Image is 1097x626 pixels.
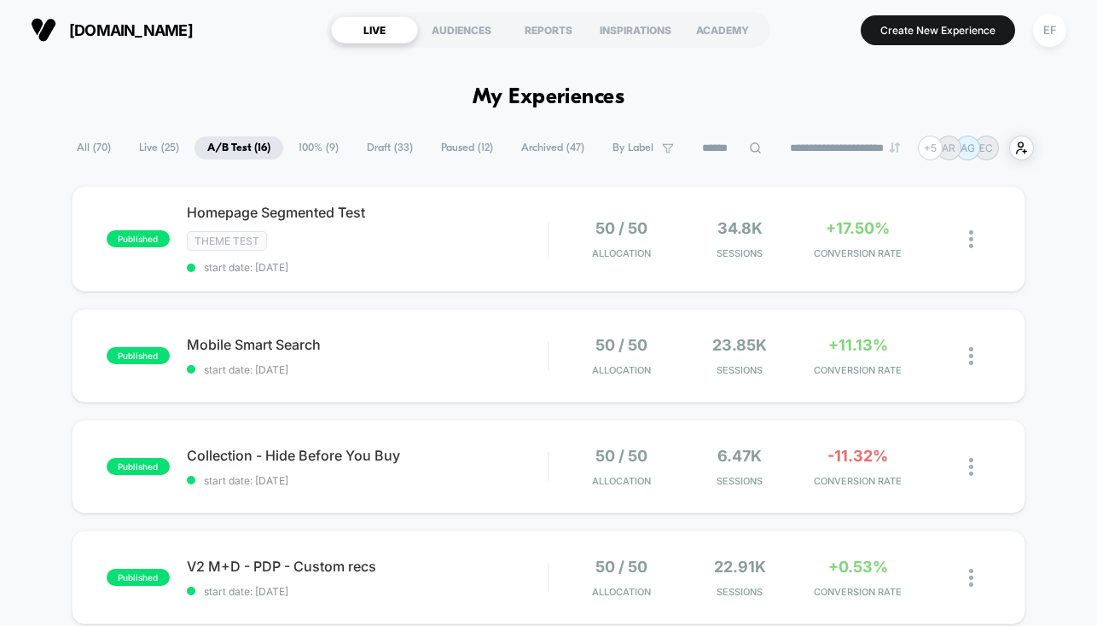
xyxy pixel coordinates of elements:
[69,21,193,39] span: [DOMAIN_NAME]
[107,230,170,247] span: published
[331,16,418,43] div: LIVE
[979,142,993,154] p: EC
[187,585,548,598] span: start date: [DATE]
[187,261,548,274] span: start date: [DATE]
[107,347,170,364] span: published
[827,447,888,465] span: -11.32%
[1033,14,1066,47] div: EF
[31,17,56,43] img: Visually logo
[595,558,647,576] span: 50 / 50
[942,142,955,154] p: AR
[918,136,943,160] div: + 5
[592,16,679,43] div: INSPIRATIONS
[685,475,795,487] span: Sessions
[592,247,651,259] span: Allocation
[969,458,973,476] img: close
[428,136,506,159] span: Paused ( 12 )
[64,136,124,159] span: All ( 70 )
[685,247,795,259] span: Sessions
[286,136,351,159] span: 100% ( 9 )
[961,142,975,154] p: AG
[685,364,795,376] span: Sessions
[712,336,767,354] span: 23.85k
[890,142,900,153] img: end
[595,219,647,237] span: 50 / 50
[592,475,651,487] span: Allocation
[418,16,505,43] div: AUDIENCES
[803,247,913,259] span: CONVERSION RATE
[187,474,548,487] span: start date: [DATE]
[679,16,766,43] div: ACADEMY
[187,447,548,464] span: Collection - Hide Before You Buy
[714,558,766,576] span: 22.91k
[717,447,762,465] span: 6.47k
[861,15,1015,45] button: Create New Experience
[187,204,548,221] span: Homepage Segmented Test
[592,364,651,376] span: Allocation
[187,231,267,251] span: Theme Test
[26,16,198,43] button: [DOMAIN_NAME]
[612,142,653,154] span: By Label
[194,136,283,159] span: A/B Test ( 16 )
[803,364,913,376] span: CONVERSION RATE
[107,569,170,586] span: published
[803,586,913,598] span: CONVERSION RATE
[595,447,647,465] span: 50 / 50
[505,16,592,43] div: REPORTS
[969,230,973,248] img: close
[354,136,426,159] span: Draft ( 33 )
[717,219,763,237] span: 34.8k
[1028,13,1071,48] button: EF
[969,569,973,587] img: close
[828,336,888,354] span: +11.13%
[508,136,597,159] span: Archived ( 47 )
[592,586,651,598] span: Allocation
[187,363,548,376] span: start date: [DATE]
[473,85,625,110] h1: My Experiences
[126,136,192,159] span: Live ( 25 )
[187,336,548,353] span: Mobile Smart Search
[803,475,913,487] span: CONVERSION RATE
[595,336,647,354] span: 50 / 50
[826,219,890,237] span: +17.50%
[685,586,795,598] span: Sessions
[107,458,170,475] span: published
[187,558,548,575] span: V2 M+D - PDP - Custom recs
[828,558,888,576] span: +0.53%
[969,347,973,365] img: close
